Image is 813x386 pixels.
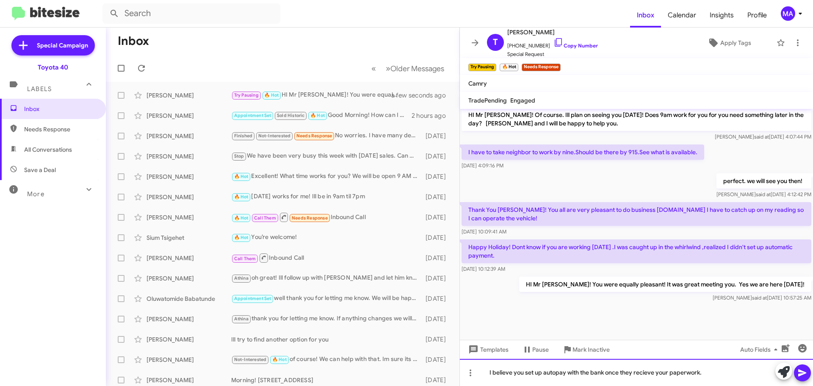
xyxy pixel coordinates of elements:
[234,153,244,159] span: Stop
[493,36,498,49] span: T
[774,6,804,21] button: MA
[421,294,453,303] div: [DATE]
[716,173,811,189] p: perfect. we will see you then!
[147,111,231,120] div: [PERSON_NAME]
[421,132,453,140] div: [DATE]
[310,113,325,118] span: 🔥 Hot
[231,172,421,181] div: Excellent! What time works for you? We will be open 9 AM until 7 PM.
[147,274,231,283] div: [PERSON_NAME]
[234,133,253,139] span: Finished
[741,3,774,28] a: Profile
[231,335,421,344] div: Ill try to find another option for you
[231,111,412,120] div: Good Morning! How can I help you? Would you like to stop in [DATE]?
[24,125,96,133] span: Needs Response
[630,3,661,28] a: Inbox
[462,162,503,169] span: [DATE] 4:09:16 PM
[147,213,231,222] div: [PERSON_NAME]
[11,35,95,56] a: Special Campaign
[754,133,769,140] span: said at
[147,315,231,323] div: [PERSON_NAME]
[371,63,376,74] span: «
[686,35,772,50] button: Apply Tags
[366,60,381,77] button: Previous
[367,60,449,77] nav: Page navigation example
[292,215,328,221] span: Needs Response
[467,342,509,357] span: Templates
[27,190,44,198] span: More
[147,91,231,100] div: [PERSON_NAME]
[421,254,453,262] div: [DATE]
[421,172,453,181] div: [DATE]
[258,133,291,139] span: Not-Interested
[231,131,421,141] div: No worries. I have many dealers that can help.
[421,213,453,222] div: [DATE]
[231,212,421,222] div: Inbound Call
[147,172,231,181] div: [PERSON_NAME]
[421,152,453,161] div: [DATE]
[460,359,813,386] div: I believe you set up autopay with the bank once they recieve your paperwork.
[231,314,421,324] div: thank you for letting me know. If anything changes we will certainly be happy to help
[27,85,52,93] span: Labels
[147,254,231,262] div: [PERSON_NAME]
[507,50,598,58] span: Special Request
[421,193,453,201] div: [DATE]
[234,235,249,240] span: 🔥 Hot
[703,3,741,28] a: Insights
[147,376,231,384] div: [PERSON_NAME]
[231,192,421,202] div: [DATE] works for me! Ill be in 9am til 7pm
[661,3,703,28] span: Calendar
[752,294,767,301] span: said at
[556,342,617,357] button: Mark Inactive
[421,355,453,364] div: [DATE]
[147,132,231,140] div: [PERSON_NAME]
[572,342,610,357] span: Mark Inactive
[234,215,249,221] span: 🔥 Hot
[234,194,249,200] span: 🔥 Hot
[37,41,88,50] span: Special Campaign
[231,294,421,303] div: well thank you for letting me know. We will be happy to help you when you are ready
[231,253,421,263] div: Inbound Call
[24,145,72,154] span: All Conversations
[234,357,267,362] span: Not-Interested
[532,342,549,357] span: Pause
[462,239,811,263] p: Happy Holiday! Dont know if you are working [DATE] .I was caught up in the whirlwind ,realized I ...
[462,202,811,226] p: Thank You [PERSON_NAME]! You all are very pleasant to do business [DOMAIN_NAME] I have to catch u...
[147,152,231,161] div: [PERSON_NAME]
[264,92,279,98] span: 🔥 Hot
[462,228,506,235] span: [DATE] 10:09:41 AM
[24,166,56,174] span: Save a Deal
[231,233,421,242] div: You’re welcome!
[386,63,390,74] span: »
[468,80,487,87] span: Camry
[234,296,271,301] span: Appointment Set
[462,266,505,272] span: [DATE] 10:12:39 AM
[421,376,453,384] div: [DATE]
[733,342,788,357] button: Auto Fields
[234,316,249,322] span: Athina
[231,355,421,364] div: of course! We can help with that. Im sure its a simple fix.
[421,335,453,344] div: [DATE]
[38,63,68,72] div: Toyota 40
[740,342,781,357] span: Auto Fields
[507,37,598,50] span: [PHONE_NUMBER]
[756,191,771,197] span: said at
[781,6,795,21] div: MA
[147,193,231,201] div: [PERSON_NAME]
[234,174,249,179] span: 🔥 Hot
[462,107,811,131] p: HI Mr [PERSON_NAME]! Of course. Ill plan on seeing you [DATE]! Does 9am work for you for you need...
[118,34,149,48] h1: Inbox
[715,133,811,140] span: [PERSON_NAME] [DATE] 4:07:44 PM
[147,294,231,303] div: Oluwatomide Babatunde
[234,275,249,281] span: Athina
[254,215,276,221] span: Call Them
[500,64,518,71] small: 🔥 Hot
[147,233,231,242] div: Sium Tsigehet
[460,342,515,357] button: Templates
[231,273,421,283] div: oh great! Ill follow up with [PERSON_NAME] and let him know we spoke and you are waiting. We will...
[234,92,259,98] span: Try Pausing
[716,191,811,197] span: [PERSON_NAME] [DATE] 4:12:42 PM
[234,113,271,118] span: Appointment Set
[507,27,598,37] span: [PERSON_NAME]
[468,97,507,104] span: TradePending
